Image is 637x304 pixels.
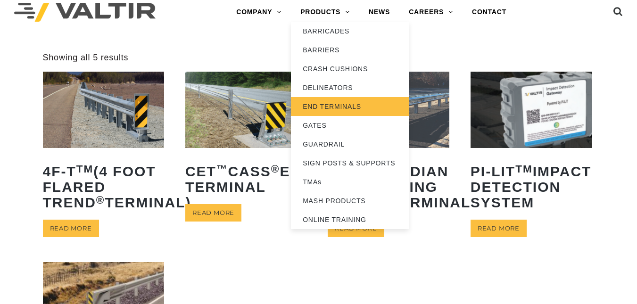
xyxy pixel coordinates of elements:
[291,78,409,97] a: DELINEATORS
[515,163,533,175] sup: TM
[291,173,409,191] a: TMAs
[185,156,307,202] h2: CET CASS End Terminal
[291,59,409,78] a: CRASH CUSHIONS
[14,3,156,22] img: Valtir
[43,72,165,217] a: 4F-TTM(4 Foot Flared TREND®Terminal)
[43,52,129,63] p: Showing all 5 results
[291,97,409,116] a: END TERMINALS
[463,3,516,22] a: CONTACT
[76,163,94,175] sup: TM
[291,191,409,210] a: MASH PRODUCTS
[291,135,409,154] a: GUARDRAIL
[43,220,99,237] a: Read more about “4F-TTM (4 Foot Flared TREND® Terminal)”
[216,163,228,175] sup: ™
[271,163,280,175] sup: ®
[291,154,409,173] a: SIGN POSTS & SUPPORTS
[227,3,291,22] a: COMPANY
[399,3,463,22] a: CAREERS
[359,3,399,22] a: NEWS
[291,210,409,229] a: ONLINE TRAINING
[471,156,592,217] h2: PI-LIT Impact Detection System
[291,3,359,22] a: PRODUCTS
[96,194,105,206] sup: ®
[291,22,409,41] a: BARRICADES
[291,41,409,59] a: BARRIERS
[43,156,165,217] h2: 4F-T (4 Foot Flared TREND Terminal)
[185,204,241,222] a: Read more about “CET™ CASS® End Terminal”
[185,72,307,201] a: CET™CASS®End Terminal
[471,220,527,237] a: Read more about “PI-LITTM Impact Detection System”
[471,72,592,217] a: PI-LITTMImpact Detection System
[291,116,409,135] a: GATES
